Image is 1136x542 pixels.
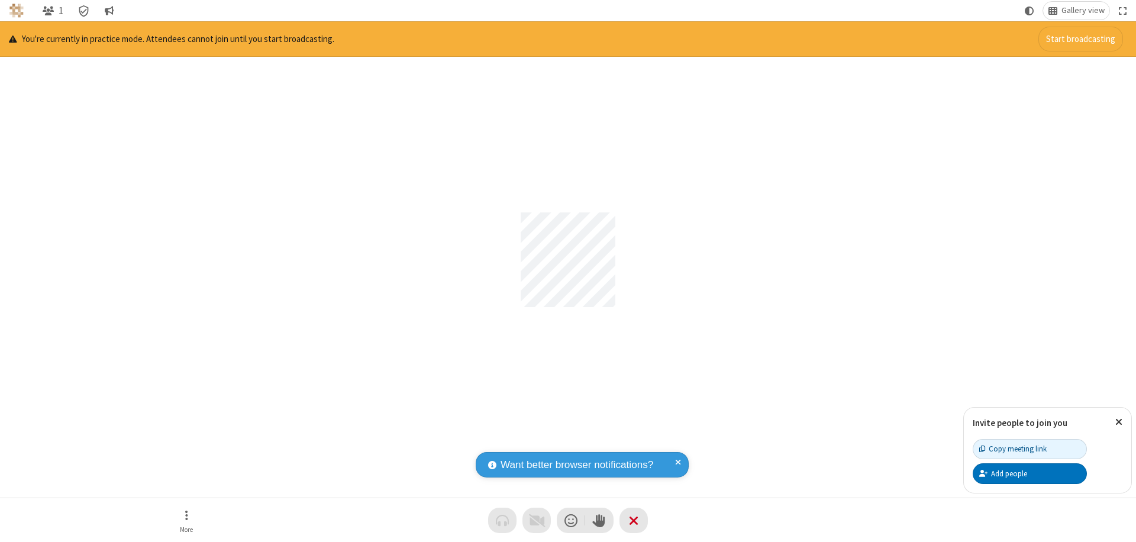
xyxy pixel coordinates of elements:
[9,33,334,46] p: You're currently in practice mode. Attendees cannot join until you start broadcasting.
[522,508,551,533] button: Video
[169,504,204,537] button: Open menu
[180,526,193,533] span: More
[1043,2,1109,20] button: Change layout
[1038,27,1123,51] button: Start broadcasting
[585,508,614,533] button: Raise hand
[59,5,63,17] span: 1
[557,508,585,533] button: Send a reaction
[73,2,95,20] div: Meeting details Encryption enabled
[973,463,1087,483] button: Add people
[1114,2,1132,20] button: Fullscreen
[488,508,517,533] button: Audio problem - check your Internet connection or call by phone
[99,2,118,20] button: Conversation
[1061,6,1105,15] span: Gallery view
[501,457,653,473] span: Want better browser notifications?
[973,439,1087,459] button: Copy meeting link
[1106,408,1131,437] button: Close popover
[619,508,648,533] button: End or leave meeting
[37,2,68,20] button: Open participant list
[979,443,1047,454] div: Copy meeting link
[9,4,24,18] img: QA Selenium DO NOT DELETE OR CHANGE
[973,417,1067,428] label: Invite people to join you
[1020,2,1039,20] button: Using system theme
